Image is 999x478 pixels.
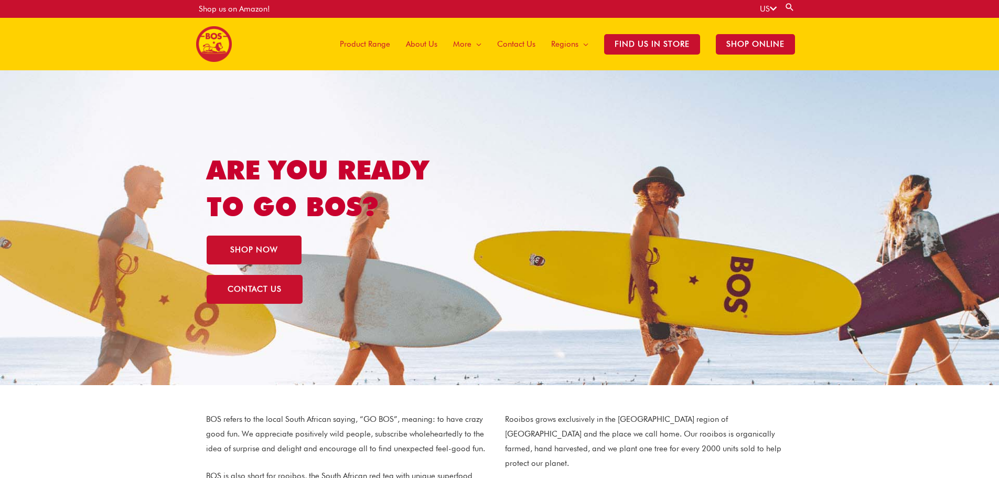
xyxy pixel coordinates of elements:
[708,18,803,70] a: SHOP ONLINE
[551,28,578,60] span: Regions
[332,18,398,70] a: Product Range
[785,2,795,12] a: Search button
[489,18,543,70] a: Contact Us
[207,236,302,264] a: SHOP NOW
[505,412,793,471] p: Rooibos grows exclusively in the [GEOGRAPHIC_DATA] region of [GEOGRAPHIC_DATA] and the place we c...
[340,28,390,60] span: Product Range
[760,4,777,14] a: US
[596,18,708,70] a: Find Us in Store
[716,34,795,55] span: SHOP ONLINE
[445,18,489,70] a: More
[230,246,278,254] span: SHOP NOW
[207,152,471,225] h1: ARE YOU READY TO GO BOS?
[453,28,471,60] span: More
[497,28,535,60] span: Contact Us
[324,18,803,70] nav: Site Navigation
[398,18,445,70] a: About Us
[543,18,596,70] a: Regions
[196,26,232,62] img: BOS United States
[228,285,282,293] span: CONTACT US
[604,34,700,55] span: Find Us in Store
[406,28,437,60] span: About Us
[206,412,495,456] p: BOS refers to the local South African saying, “GO BOS”, meaning: to have crazy good fun. We appre...
[207,275,303,304] a: CONTACT US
